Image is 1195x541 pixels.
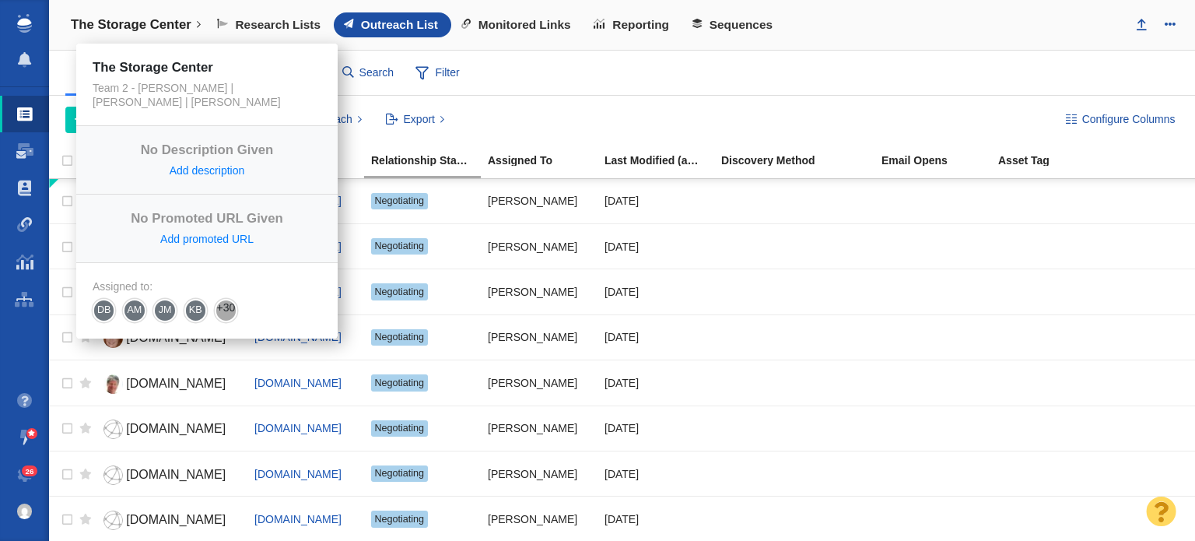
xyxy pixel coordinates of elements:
button: Add Websites [65,107,179,133]
span: Reporting [612,18,669,32]
span: Outreach List [361,18,438,32]
a: Research Lists [207,12,334,37]
div: [DATE] [605,412,707,445]
a: [DOMAIN_NAME] [254,468,342,480]
div: Assigned to: [93,279,321,293]
a: Add description [170,164,245,177]
td: Negotiating [364,406,481,451]
a: Monitored Links [451,12,584,37]
div: Asset Tag [998,155,1113,166]
a: [DOMAIN_NAME] [99,416,240,443]
td: Negotiating [364,451,481,496]
div: [DATE] [605,321,707,354]
div: [DATE] [605,184,707,218]
div: Date the Contact was last edited [605,155,720,166]
span: [DOMAIN_NAME] [126,513,226,526]
a: Asset Tag [998,155,1113,168]
span: [DOMAIN_NAME] [126,468,226,481]
span: 26 [22,465,38,477]
a: [DOMAIN_NAME] [99,462,240,489]
td: Negotiating [364,223,481,269]
div: [PERSON_NAME] [488,321,590,354]
td: Negotiating [364,360,481,406]
a: Email Opens [881,155,997,168]
td: Negotiating [364,314,481,360]
div: Assigned To [488,155,603,166]
button: Configure Columns [1057,107,1184,133]
span: Research Lists [235,18,321,32]
a: Relationship Stage [371,155,486,168]
span: Monitored Links [478,18,571,32]
div: Discovery Method [721,155,880,166]
a: Last Modified (any project) [605,155,720,168]
a: [DOMAIN_NAME] [254,377,342,389]
a: [DOMAIN_NAME] [99,371,240,398]
div: [PERSON_NAME] [488,230,590,263]
a: Sequences [682,12,786,37]
span: Negotiating [374,241,424,251]
a: Add promoted URL [160,233,254,245]
span: Filter [407,58,469,88]
span: KB [179,296,212,326]
input: Search [336,59,401,86]
h4: No Promoted URL Given [93,211,321,227]
a: Reporting [583,12,682,37]
span: Negotiating [374,468,424,479]
span: DB [87,296,121,326]
td: Negotiating [364,179,481,224]
div: [PERSON_NAME] [488,502,590,536]
div: [PERSON_NAME] [488,275,590,308]
a: Discovery Method [721,155,880,168]
span: Negotiating [374,423,424,434]
span: Export [404,111,435,128]
a: Outreach List [334,12,451,37]
div: Relationship Stage [371,155,486,166]
div: Email Opens [881,155,997,166]
span: Sequences [710,18,773,32]
button: Export [377,107,454,133]
div: [DATE] [605,275,707,308]
span: [DOMAIN_NAME] [126,377,226,390]
a: [DOMAIN_NAME] [254,513,342,525]
a: [DOMAIN_NAME] [254,422,342,434]
span: AM [117,296,152,326]
span: Negotiating [374,378,424,388]
div: [DATE] [605,230,707,263]
span: Negotiating [374,332,424,343]
h4: The Storage Center [93,60,321,76]
div: [PERSON_NAME] [488,366,590,399]
span: JM [149,296,181,326]
span: +30 [215,299,237,321]
div: [DATE] [605,502,707,536]
div: [PERSON_NAME] [488,412,590,445]
td: Negotiating [364,269,481,314]
span: Negotiating [374,195,424,206]
span: Configure Columns [1082,111,1176,128]
div: [DATE] [605,457,707,490]
h4: No Description Given [93,142,321,158]
a: Assigned To [488,155,603,168]
img: buzzstream_logo_iconsimple.png [17,14,31,33]
div: Team 2 - [PERSON_NAME] | [PERSON_NAME] | [PERSON_NAME] [93,81,321,109]
a: [DOMAIN_NAME] [99,507,240,534]
span: Negotiating [374,286,424,297]
div: [DATE] [605,366,707,399]
div: [PERSON_NAME] [488,457,590,490]
h4: The Storage Center [71,17,191,33]
span: [DOMAIN_NAME] [126,422,226,435]
img: 6a5e3945ebbb48ba90f02ffc6c7ec16f [17,504,33,519]
span: Negotiating [374,514,424,525]
div: [PERSON_NAME] [488,184,590,218]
